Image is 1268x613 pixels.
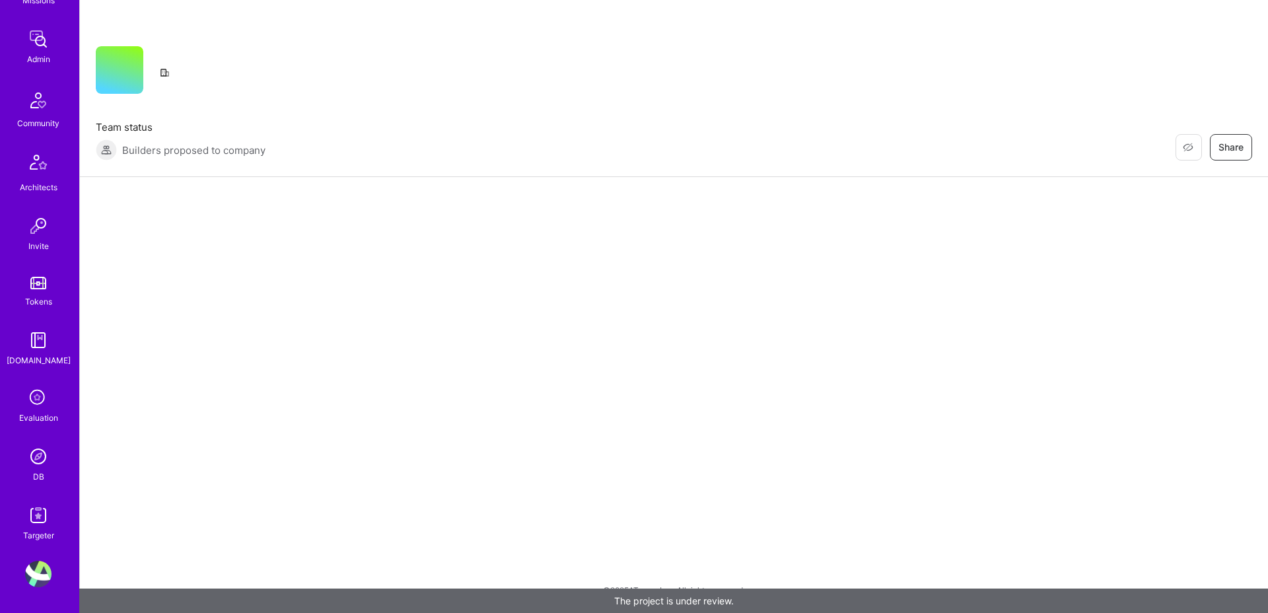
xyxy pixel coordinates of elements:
span: Team status [96,120,265,134]
div: Invite [28,239,49,253]
i: icon CompanyGray [159,67,170,78]
img: tokens [30,277,46,289]
div: Evaluation [19,411,58,425]
img: Skill Targeter [25,502,52,528]
img: User Avatar [25,561,52,587]
div: Architects [20,180,57,194]
button: Share [1210,134,1252,161]
a: User Avatar [22,561,55,587]
i: icon EyeClosed [1183,142,1193,153]
img: Community [22,85,54,116]
img: guide book [25,327,52,353]
span: Builders proposed to company [122,143,265,157]
div: Community [17,116,59,130]
div: DB [33,470,44,484]
i: icon SelectionTeam [26,386,51,411]
div: Targeter [23,528,54,542]
div: The project is under review. [79,589,1268,613]
div: [DOMAIN_NAME] [7,353,71,367]
img: Architects [22,149,54,180]
span: Share [1218,141,1244,154]
div: Tokens [25,295,52,308]
img: Builders proposed to company [96,139,117,161]
div: Admin [27,52,50,66]
img: Invite [25,213,52,239]
img: admin teamwork [25,26,52,52]
img: Admin Search [25,443,52,470]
